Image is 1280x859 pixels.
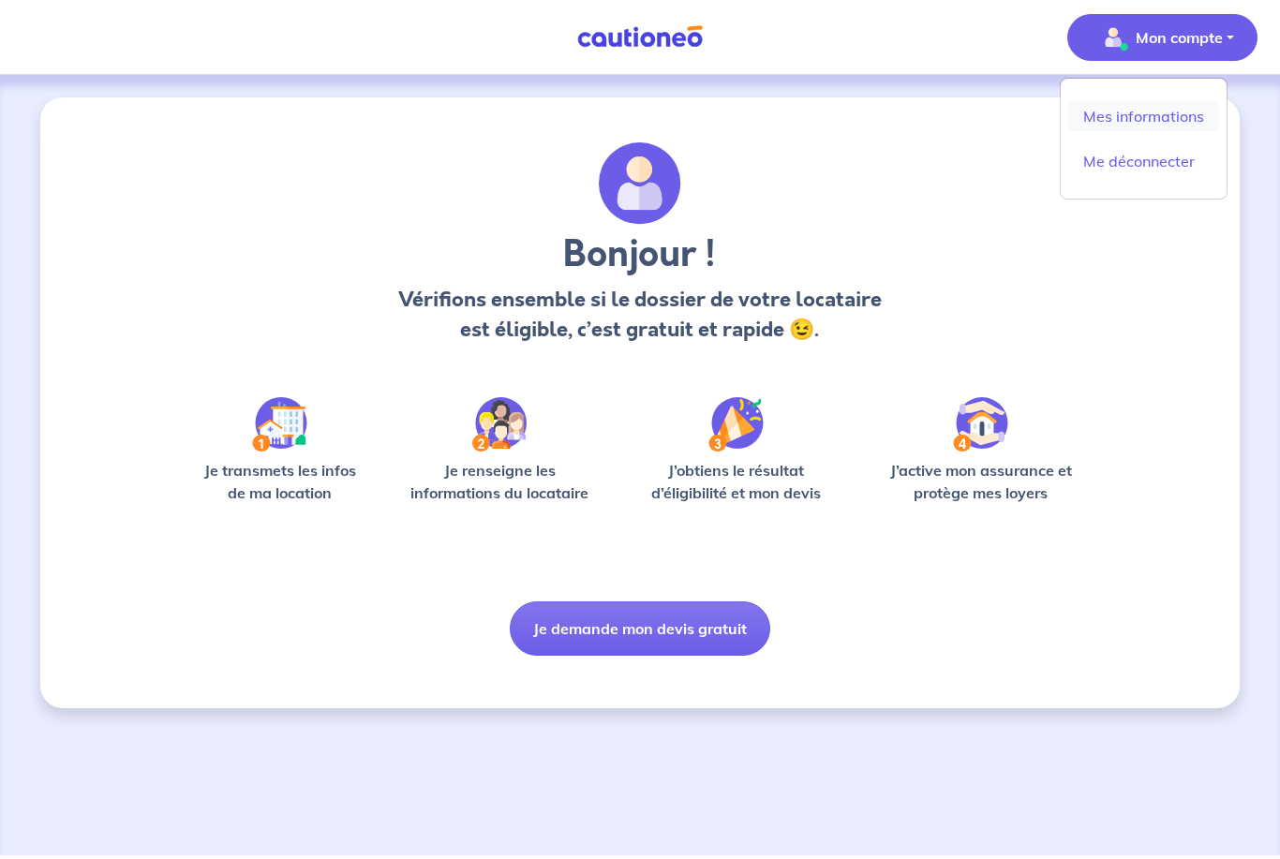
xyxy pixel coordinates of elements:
h3: Bonjour ! [393,232,886,277]
p: Vérifions ensemble si le dossier de votre locataire est éligible, c’est gratuit et rapide 😉. [393,285,886,345]
p: Je transmets les infos de ma location [190,459,369,504]
button: illu_account_valid_menu.svgMon compte [1067,14,1258,61]
img: archivate [599,142,681,225]
a: Mes informations [1068,101,1219,131]
div: illu_account_valid_menu.svgMon compte [1060,78,1228,200]
a: Me déconnecter [1068,146,1219,176]
p: J’obtiens le résultat d’éligibilité et mon devis [631,459,842,504]
img: illu_account_valid_menu.svg [1098,22,1128,52]
button: Je demande mon devis gratuit [510,601,770,656]
img: /static/bfff1cf634d835d9112899e6a3df1a5d/Step-4.svg [953,397,1008,452]
p: Mon compte [1136,26,1223,49]
img: /static/90a569abe86eec82015bcaae536bd8e6/Step-1.svg [252,397,307,452]
img: /static/f3e743aab9439237c3e2196e4328bba9/Step-3.svg [708,397,764,452]
img: /static/c0a346edaed446bb123850d2d04ad552/Step-2.svg [472,397,527,452]
p: Je renseigne les informations du locataire [399,459,601,504]
img: Cautioneo [570,25,710,49]
p: J’active mon assurance et protège mes loyers [871,459,1090,504]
